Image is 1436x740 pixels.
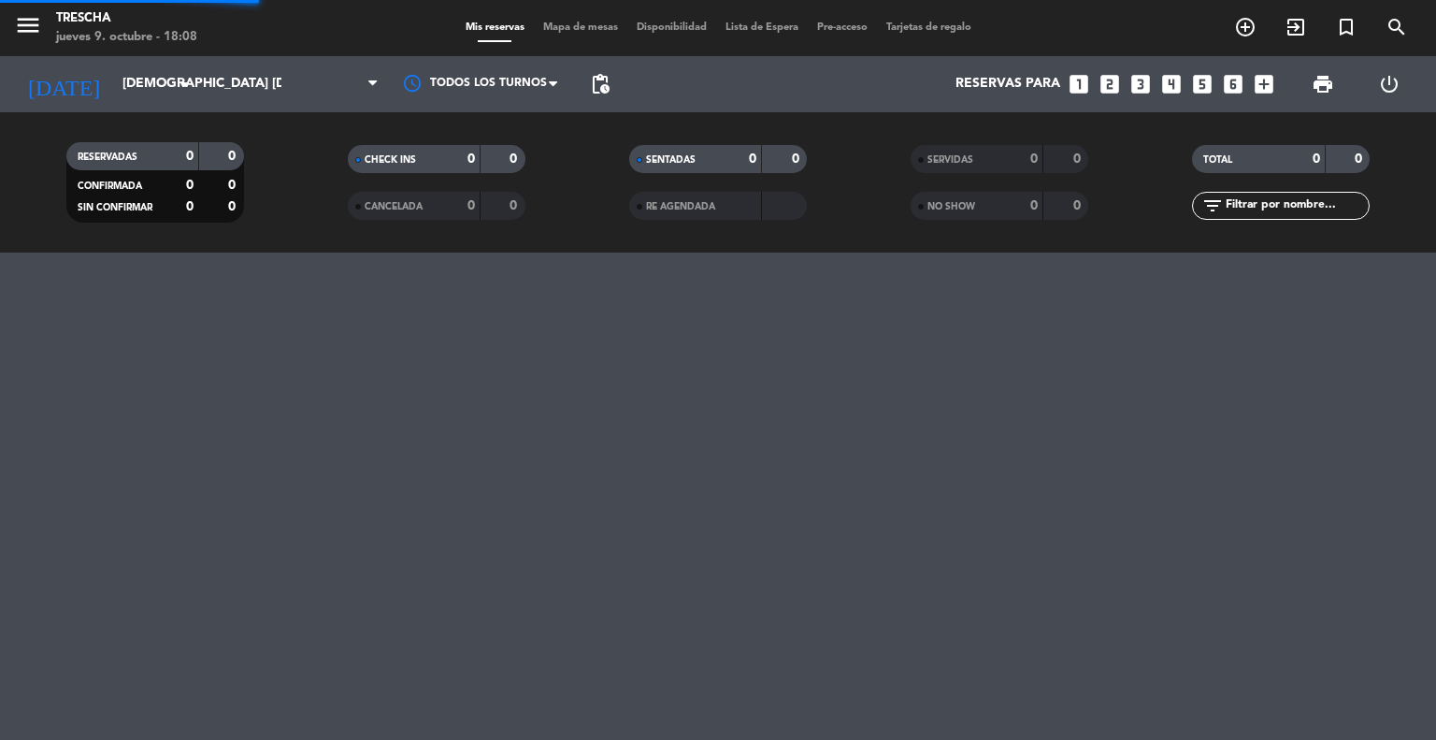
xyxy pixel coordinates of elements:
i: looks_4 [1159,72,1184,96]
span: Tarjetas de regalo [877,22,981,33]
span: NO SHOW [927,202,975,211]
span: CONFIRMADA [78,181,142,191]
i: search [1386,16,1408,38]
span: RE AGENDADA [646,202,715,211]
input: Filtrar por nombre... [1224,196,1369,216]
i: turned_in_not [1335,16,1357,38]
strong: 0 [749,152,756,166]
strong: 0 [510,152,521,166]
div: Trescha [56,9,197,28]
i: [DATE] [14,64,113,105]
strong: 0 [228,200,239,213]
i: looks_one [1067,72,1091,96]
i: looks_3 [1128,72,1153,96]
strong: 0 [467,152,475,166]
strong: 0 [1073,152,1084,166]
strong: 0 [1313,152,1320,166]
i: looks_two [1098,72,1122,96]
span: SENTADAS [646,155,696,165]
strong: 0 [228,179,239,192]
strong: 0 [1355,152,1366,166]
i: power_settings_new [1378,73,1400,95]
strong: 0 [186,179,194,192]
i: arrow_drop_down [174,73,196,95]
strong: 0 [186,150,194,163]
strong: 0 [467,199,475,212]
span: SIN CONFIRMAR [78,203,152,212]
span: CHECK INS [365,155,416,165]
span: Disponibilidad [627,22,716,33]
span: Mapa de mesas [534,22,627,33]
span: print [1312,73,1334,95]
i: looks_6 [1221,72,1245,96]
span: Lista de Espera [716,22,808,33]
span: Pre-acceso [808,22,877,33]
i: menu [14,11,42,39]
strong: 0 [792,152,803,166]
strong: 0 [510,199,521,212]
div: LOG OUT [1356,56,1422,112]
span: RESERVADAS [78,152,137,162]
strong: 0 [1030,152,1038,166]
strong: 0 [228,150,239,163]
span: Mis reservas [456,22,534,33]
strong: 0 [1030,199,1038,212]
i: looks_5 [1190,72,1214,96]
strong: 0 [1073,199,1084,212]
div: jueves 9. octubre - 18:08 [56,28,197,47]
i: filter_list [1201,195,1224,217]
i: add_circle_outline [1234,16,1256,38]
i: exit_to_app [1285,16,1307,38]
span: CANCELADA [365,202,423,211]
span: TOTAL [1203,155,1232,165]
span: pending_actions [589,73,611,95]
i: add_box [1252,72,1276,96]
strong: 0 [186,200,194,213]
button: menu [14,11,42,46]
span: Reservas para [955,77,1060,92]
span: SERVIDAS [927,155,973,165]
